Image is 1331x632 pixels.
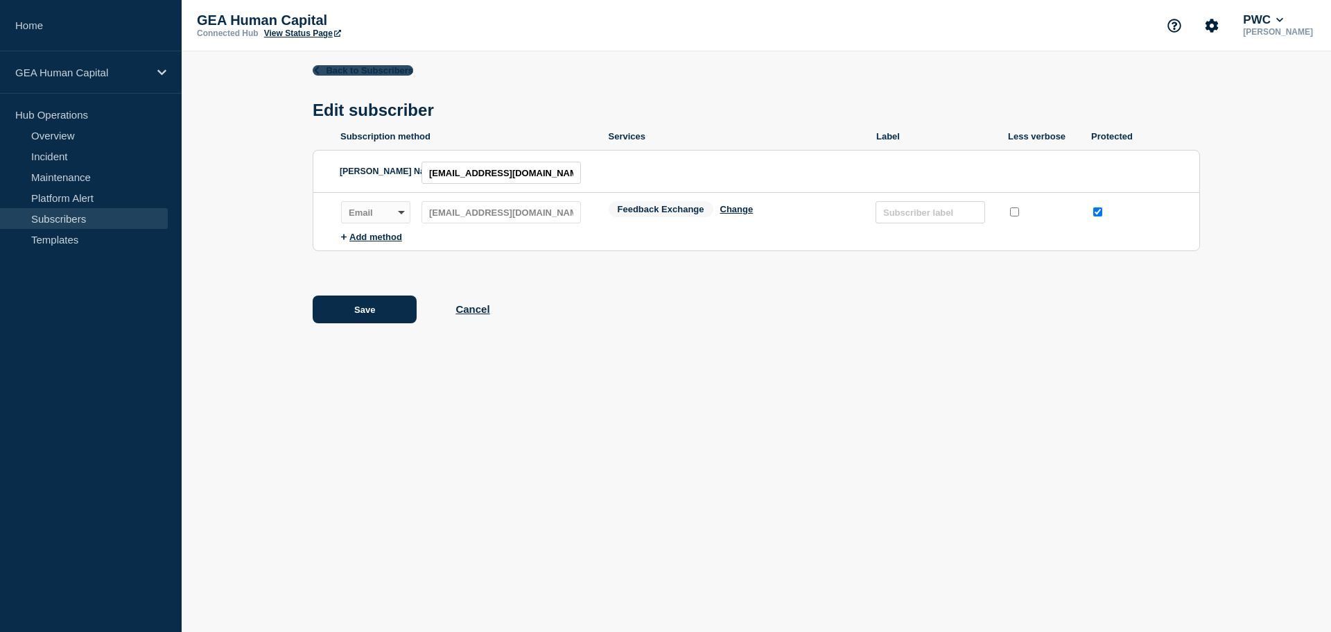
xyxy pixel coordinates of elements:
[15,67,148,78] p: GEA Human Capital
[1160,11,1189,40] button: Support
[313,65,413,76] a: Back to Subscribers
[1240,27,1316,37] p: [PERSON_NAME]
[197,28,259,38] p: Connected Hub
[1010,207,1019,216] input: less verbose checkbox
[1093,207,1102,216] input: protected checkbox
[455,303,489,315] button: Cancel
[1240,13,1286,27] button: PWC
[313,296,417,323] button: Save
[720,204,754,214] button: Change
[1197,11,1226,40] button: Account settings
[1008,131,1077,142] p: Less verbose
[313,101,442,120] h1: Edit subscriber
[421,201,581,223] input: subscription-address
[340,166,421,176] label: [PERSON_NAME] Name ID:
[197,12,474,28] p: GEA Human Capital
[264,28,341,38] a: View Status Page
[1091,131,1147,142] p: Protected
[609,131,863,142] p: Services
[341,232,402,242] button: Add method
[876,201,985,223] input: Subscriber label
[609,201,713,217] span: Feedback Exchange
[421,162,581,184] input: SAML Name ID
[876,131,994,142] p: Label
[340,131,595,142] p: Subscription method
